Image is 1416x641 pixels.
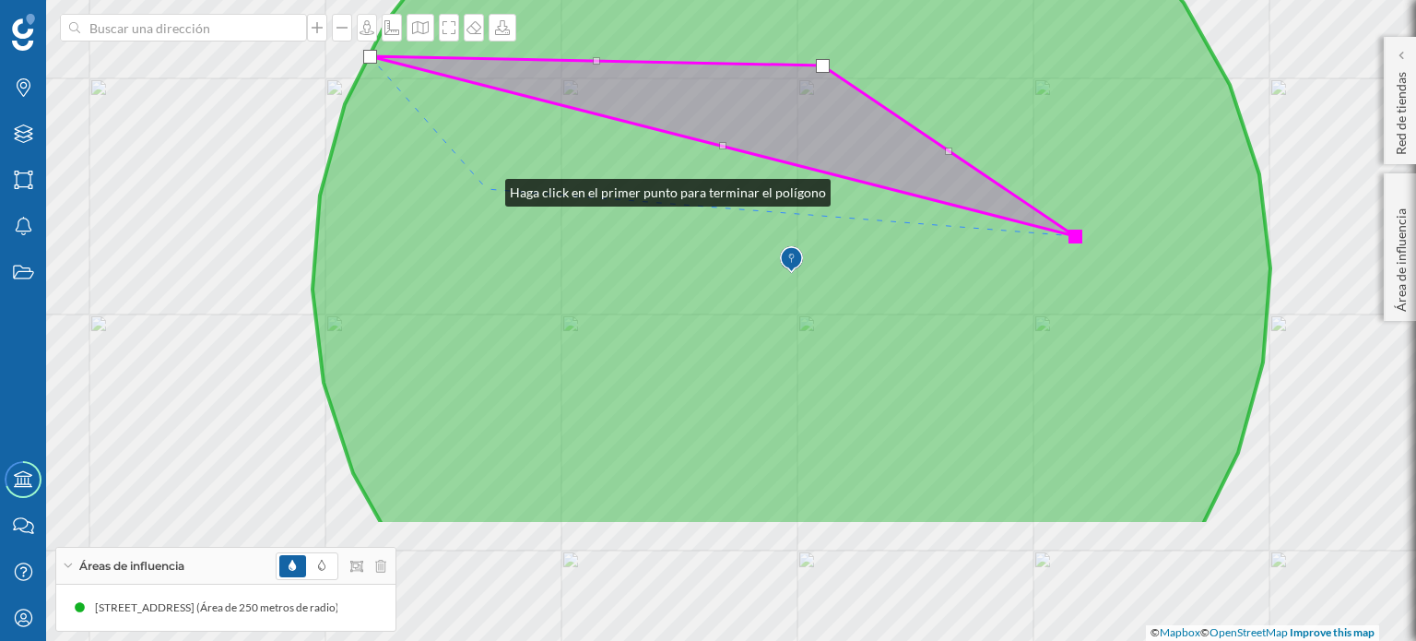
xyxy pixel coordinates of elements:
[79,558,184,575] span: Áreas de influencia
[1160,625,1200,639] a: Mapbox
[780,242,803,279] img: Marker
[1392,65,1410,155] p: Red de tiendas
[1290,625,1375,639] a: Improve this map
[1209,625,1288,639] a: OpenStreetMap
[1146,625,1379,641] div: © ©
[1392,201,1410,312] p: Área de influencia
[95,599,348,617] div: [STREET_ADDRESS] (Área de 250 metros de radio)
[505,179,831,207] div: Haga click en el primer punto para terminar el polígono
[12,14,35,51] img: Geoblink Logo
[37,13,102,30] span: Soporte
